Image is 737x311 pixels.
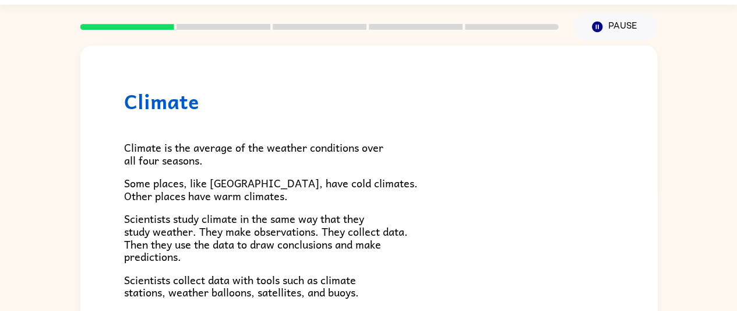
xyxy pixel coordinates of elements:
[124,174,418,204] span: Some places, like [GEOGRAPHIC_DATA], have cold climates. Other places have warm climates.
[124,271,359,301] span: Scientists collect data with tools such as climate stations, weather balloons, satellites, and bu...
[573,13,657,40] button: Pause
[124,210,408,265] span: Scientists study climate in the same way that they study weather. They make observations. They co...
[124,89,613,113] h1: Climate
[124,139,383,169] span: Climate is the average of the weather conditions over all four seasons.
